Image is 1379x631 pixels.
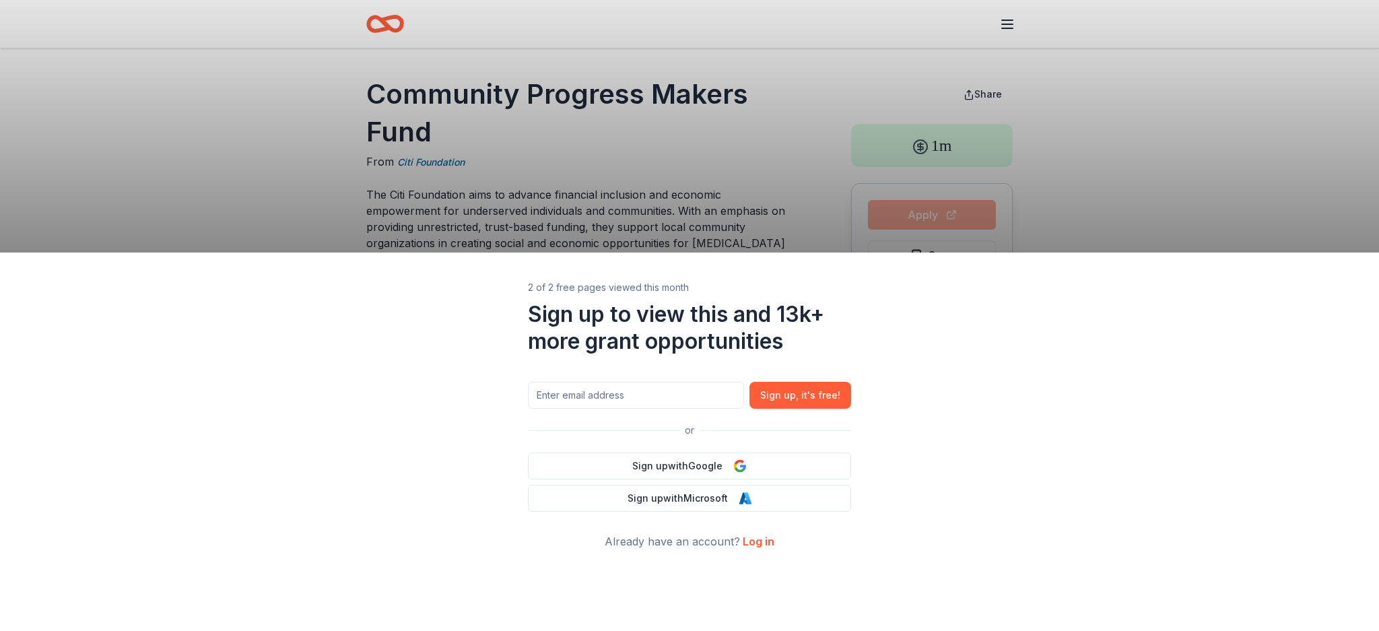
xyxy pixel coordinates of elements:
span: Already have an account? [605,535,740,548]
div: Sign up to view this and 13k+ more grant opportunities [528,301,851,355]
img: Google Logo [733,459,747,473]
img: Microsoft Logo [739,492,752,505]
button: Sign upwithMicrosoft [528,485,851,512]
button: Sign upwithGoogle [528,453,851,479]
span: , it ' s free! [796,387,840,403]
a: Log in [743,535,774,548]
span: or [679,422,700,438]
div: 2 of 2 free pages viewed this month [528,279,851,296]
button: Sign up, it's free! [749,382,851,409]
input: Enter email address [528,382,744,409]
